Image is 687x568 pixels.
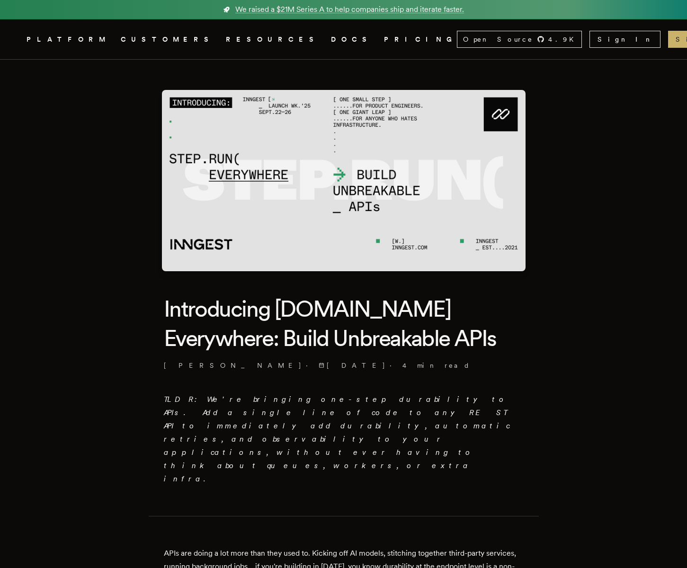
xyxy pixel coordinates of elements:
[548,35,580,44] span: 4.9 K
[164,294,524,353] h1: Introducing [DOMAIN_NAME] Everywhere: Build Unbreakable APIs
[589,31,660,48] a: Sign In
[402,361,470,370] span: 4 min read
[331,34,373,45] a: DOCS
[164,361,302,370] a: [PERSON_NAME]
[384,34,457,45] a: PRICING
[164,361,524,370] p: · ·
[463,35,533,44] span: Open Source
[235,4,464,15] span: We raised a $21M Series A to help companies ship and iterate faster.
[27,34,109,45] button: PLATFORM
[121,34,214,45] a: CUSTOMERS
[162,90,526,271] img: Featured image for Introducing Step.Run Everywhere: Build Unbreakable APIs blog post
[226,34,320,45] button: RESOURCES
[319,361,386,370] span: [DATE]
[164,395,510,483] em: TLDR: We're bringing one-step durability to APIs. Add a single line of code to any REST API to im...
